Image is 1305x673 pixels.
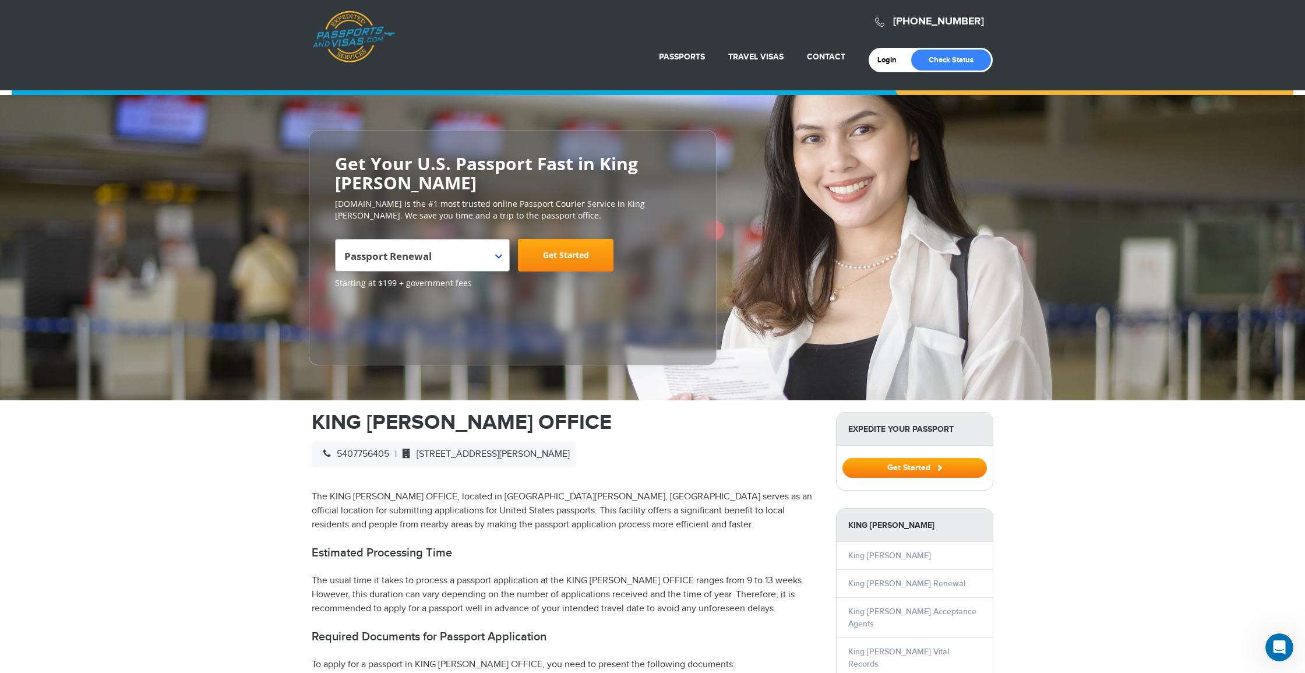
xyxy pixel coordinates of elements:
[312,658,819,672] p: To apply for a passport in KING [PERSON_NAME] OFFICE, you need to present the following documents:
[659,52,705,62] a: Passports
[318,449,389,460] span: 5407756405
[312,630,819,644] h2: Required Documents for Passport Application
[335,198,690,221] p: [DOMAIN_NAME] is the #1 most trusted online Passport Courier Service in King [PERSON_NAME]. We sa...
[848,607,976,629] a: King [PERSON_NAME] Acceptance Agents
[848,579,965,589] a: King [PERSON_NAME] Renewal
[837,413,993,446] strong: Expedite Your Passport
[728,52,784,62] a: Travel Visas
[335,154,690,192] h2: Get Your U.S. Passport Fast in King [PERSON_NAME]
[877,55,905,65] a: Login
[893,15,984,28] a: [PHONE_NUMBER]
[312,546,819,560] h2: Estimated Processing Time
[312,490,819,532] p: The KING [PERSON_NAME] OFFICE, located in [GEOGRAPHIC_DATA][PERSON_NAME], [GEOGRAPHIC_DATA] serve...
[911,50,991,71] a: Check Status
[312,10,395,63] a: Passports & [DOMAIN_NAME]
[397,449,570,460] span: [STREET_ADDRESS][PERSON_NAME]
[312,412,819,433] h1: KING [PERSON_NAME] OFFICE
[848,551,931,561] a: King [PERSON_NAME]
[848,647,949,669] a: King [PERSON_NAME] Vital Records
[335,295,422,353] iframe: Customer reviews powered by Trustpilot
[807,52,845,62] a: Contact
[312,442,576,467] div: |
[518,239,613,272] a: Get Started
[1265,633,1293,661] iframe: Intercom live chat
[842,463,987,472] a: Get Started
[344,244,498,276] span: Passport Renewal
[842,458,987,478] button: Get Started
[312,574,819,616] p: The usual time it takes to process a passport application at the KING [PERSON_NAME] OFFICE ranges...
[837,509,993,542] strong: King [PERSON_NAME]
[335,239,510,272] span: Passport Renewal
[335,277,690,289] span: Starting at $199 + government fees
